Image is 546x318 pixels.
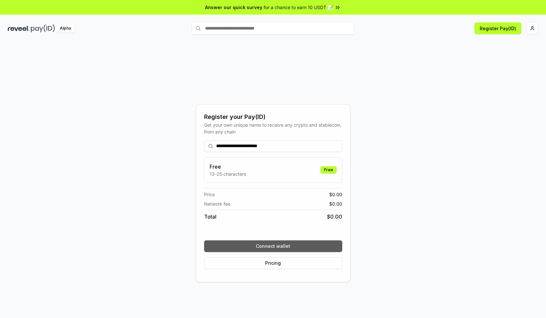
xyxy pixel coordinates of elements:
button: Pricing [204,257,342,269]
span: $ 0.00 [329,200,342,207]
span: Network fee [204,200,230,207]
button: Register Pay(ID) [474,22,521,34]
span: Price [204,191,215,198]
span: for a chance to earn 10 USDT 📝 [264,4,333,11]
div: Register your Pay(ID) [204,112,342,121]
img: reveel_dark [8,24,30,32]
span: $ 0.00 [327,213,342,221]
div: Free [320,166,337,173]
button: Connect wallet [204,240,342,252]
h3: Free [210,163,246,171]
span: Total [204,213,216,221]
img: pay_id [31,24,55,32]
div: Alpha [56,24,74,32]
p: 13-25 characters [210,171,246,177]
span: Answer our quick survey [205,4,262,11]
span: $ 0.00 [329,191,342,198]
div: Get your own unique name to receive any crypto and stablecoin, from any chain [204,121,342,135]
